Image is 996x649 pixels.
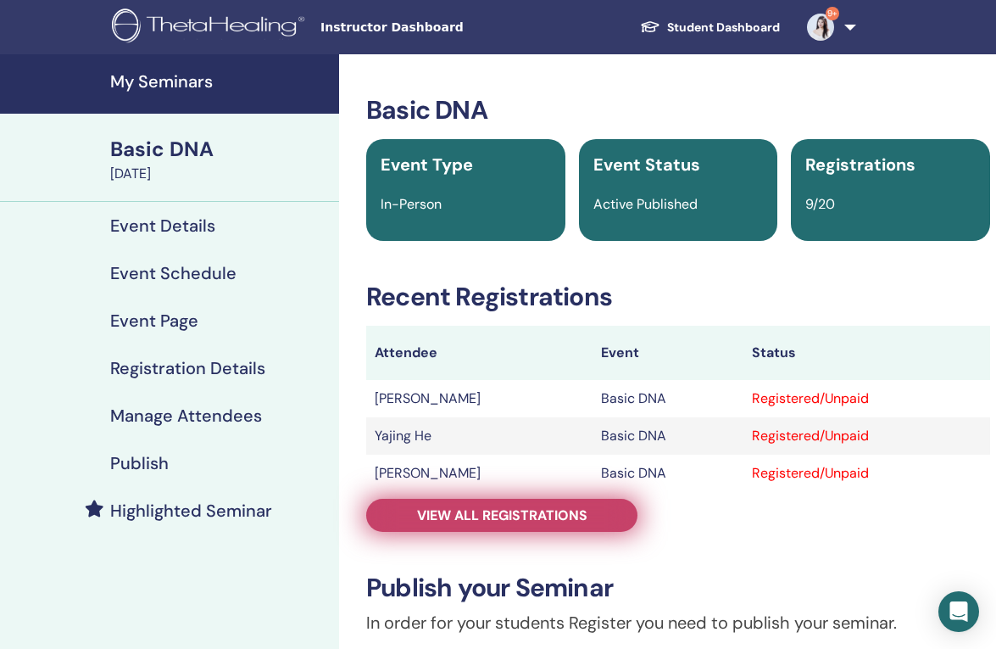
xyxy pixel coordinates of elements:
td: [PERSON_NAME] [366,455,593,492]
span: 9/20 [805,195,835,213]
td: Basic DNA [593,455,743,492]
div: Registered/Unpaid [752,389,982,409]
a: View all registrations [366,499,637,532]
span: In-Person [381,195,442,213]
h4: Highlighted Seminar [110,501,272,521]
img: default.jpg [807,14,834,41]
div: Basic DNA [110,135,329,164]
h4: Event Schedule [110,263,236,283]
div: Open Intercom Messenger [938,591,979,632]
th: Event [593,326,743,380]
img: graduation-cap-white.svg [640,20,660,34]
h3: Recent Registrations [366,282,990,312]
span: Registrations [805,154,915,176]
span: Instructor Dashboard [320,19,575,36]
h4: Event Details [110,215,215,236]
h4: Publish [110,453,169,473]
th: Attendee [366,326,593,380]
a: Student Dashboard [626,12,793,43]
h4: My Seminars [110,71,329,92]
span: Event Status [593,154,700,176]
h3: Publish your Seminar [366,573,990,603]
h4: Event Page [110,311,198,331]
h4: Manage Attendees [110,406,262,426]
a: Basic DNA[DATE] [100,135,339,184]
h3: Basic DNA [366,95,990,126]
span: View all registrations [417,506,587,524]
span: Active Published [593,195,698,213]
div: Registered/Unpaid [752,463,982,484]
span: Event Type [381,154,473,176]
td: Basic DNA [593,417,743,455]
span: 9+ [826,7,839,20]
div: [DATE] [110,164,329,184]
p: In order for your students Register you need to publish your seminar. [366,610,990,635]
th: Status [743,326,990,380]
h4: Registration Details [110,358,265,378]
td: Yajing He [366,417,593,455]
td: Basic DNA [593,380,743,417]
div: Registered/Unpaid [752,426,982,446]
img: logo.png [112,8,310,47]
td: [PERSON_NAME] [366,380,593,417]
